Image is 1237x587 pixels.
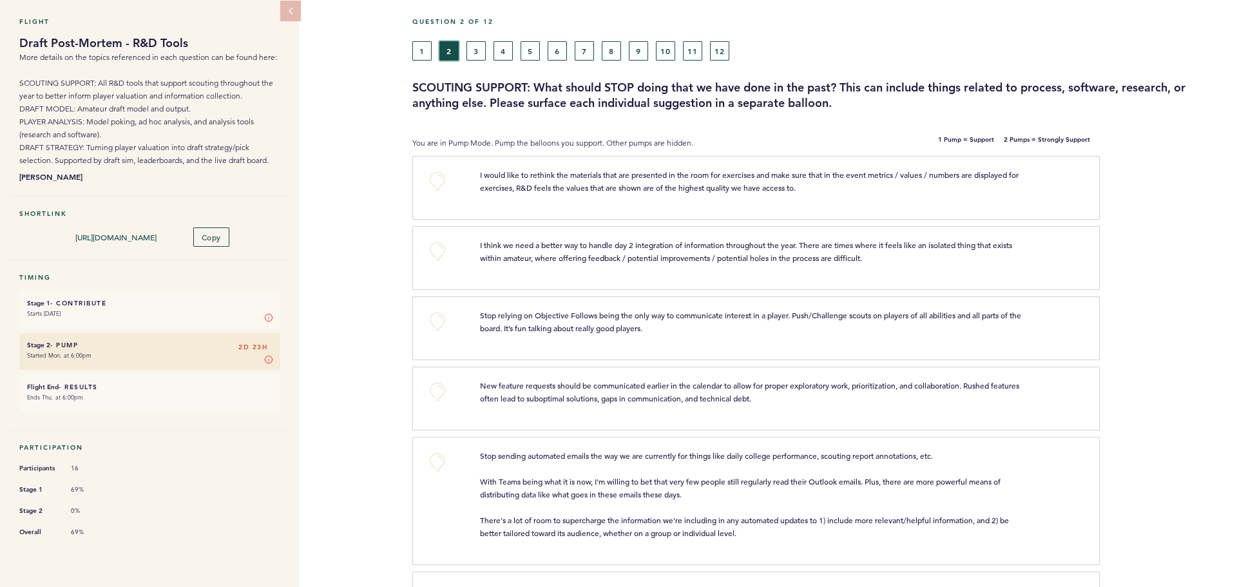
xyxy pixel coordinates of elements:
[412,41,432,61] button: 1
[938,137,994,149] b: 1 Pump = Support
[19,505,58,517] span: Stage 2
[19,52,277,165] span: More details on the topics referenced in each question can be found here: SCOUTING SUPPORT: All R...
[480,169,1021,193] span: I would like to rethink the materials that are presented in the room for exercises and make sure ...
[71,506,110,515] span: 0%
[629,41,648,61] button: 9
[466,41,486,61] button: 3
[27,351,91,360] time: Started Mon. at 6:00pm
[193,227,229,247] button: Copy
[439,41,459,61] button: 2
[27,309,61,318] time: Starts [DATE]
[412,80,1227,111] h3: SCOUTING SUPPORT: What should STOP doing that we have done in the past? This can include things r...
[710,41,729,61] button: 12
[202,232,221,242] span: Copy
[19,462,58,475] span: Participants
[412,17,1227,26] h5: Question 2 of 12
[521,41,540,61] button: 5
[27,383,273,391] h6: - Results
[27,299,273,307] h6: - Contribute
[575,41,594,61] button: 7
[71,464,110,473] span: 16
[412,137,815,149] p: You are in Pump Mode. Pump the balloons you support. Other pumps are hidden.
[548,41,567,61] button: 6
[27,341,50,349] small: Stage 2
[27,393,83,401] time: Ends Thu. at 6:00pm
[494,41,513,61] button: 4
[19,273,280,282] h5: Timing
[480,310,1023,333] span: Stop relying on Objective Follows being the only way to communicate interest in a player. Push/Ch...
[19,170,280,183] b: [PERSON_NAME]
[19,17,280,26] h5: Flight
[480,240,1014,263] span: I think we need a better way to handle day 2 integration of information throughout the year. Ther...
[27,383,59,391] small: Flight End
[602,41,621,61] button: 8
[19,443,280,452] h5: Participation
[27,299,50,307] small: Stage 1
[71,485,110,494] span: 69%
[683,41,702,61] button: 11
[480,380,1021,403] span: New feature requests should be communicated earlier in the calendar to allow for proper explorato...
[19,483,58,496] span: Stage 1
[480,450,1011,538] span: Stop sending automated emails the way we are currently for things like daily college performance,...
[71,528,110,537] span: 69%
[19,209,280,218] h5: Shortlink
[656,41,675,61] button: 10
[19,526,58,539] span: Overall
[1004,137,1090,149] b: 2 Pumps = Strongly Support
[27,341,273,349] h6: - Pump
[238,341,267,354] span: 2D 23H
[19,35,280,51] h1: Draft Post-Mortem - R&D Tools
